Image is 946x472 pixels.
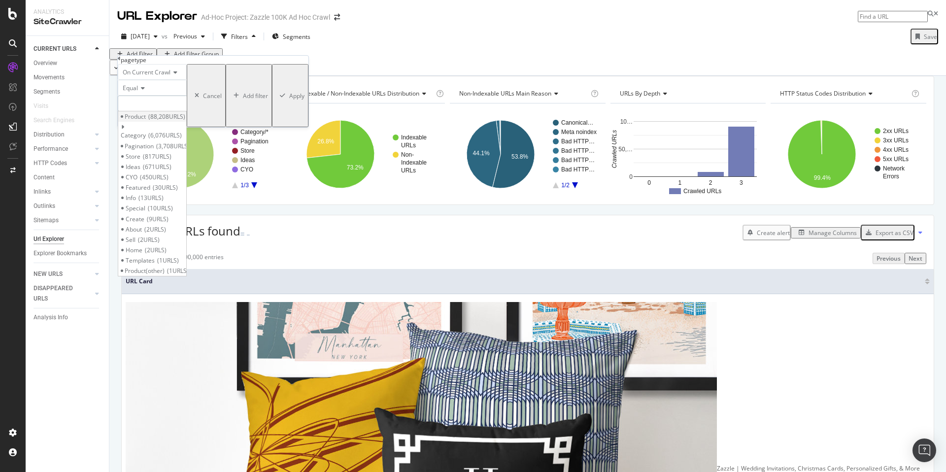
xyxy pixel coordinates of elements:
text: 0 [647,179,651,186]
div: Sitemaps [34,215,59,226]
span: Product [125,112,146,121]
text: Indexable [401,160,427,167]
span: Segments [283,33,310,41]
text: Canonical… [561,120,593,127]
text: Ideas [240,157,255,164]
span: Ideas [126,163,140,171]
span: Store [126,152,140,161]
span: 9 URLS [147,215,169,223]
text: 1/2 [561,182,570,189]
text: Crawled URLs [611,130,618,168]
text: 1/3 [240,182,249,189]
text: Store [240,148,255,155]
div: Performance [34,144,68,154]
span: 10 URLS [148,204,173,212]
div: Analytics [34,8,101,16]
div: Create alert [757,229,790,237]
span: Featured [126,183,150,192]
button: Add Filter Group [157,48,223,60]
text: Indexable [401,135,427,141]
div: pagetype [121,56,146,64]
div: Apply [289,92,304,100]
button: Segments [268,29,314,44]
span: HTTP Status Codes Distribution [780,89,866,98]
div: Add filter [243,92,268,100]
span: 3,708 URLS [156,142,190,150]
span: Create [126,215,144,223]
a: DISAPPEARED URLS [34,283,92,304]
text: Errors [883,173,899,180]
div: SiteCrawler [34,16,101,28]
div: Distribution [34,130,65,140]
span: 2025 Sep. 12th [131,32,150,40]
a: Analysis Info [34,312,102,323]
text: Pagination [240,138,269,145]
a: Explorer Bookmarks [34,248,102,259]
a: Distribution [34,130,92,140]
button: Apply [272,64,308,127]
text: Bad HTTP… [561,167,595,173]
span: Category [121,131,146,139]
a: Content [34,172,102,183]
button: Next [905,253,926,264]
svg: A chart. [129,111,283,197]
text: Meta noindex [561,129,597,136]
h4: URLs by Depth [618,86,757,101]
button: [DATE] [117,29,162,44]
div: Filters [231,33,248,41]
a: Sitemaps [34,215,92,226]
div: Segments [34,87,60,97]
div: Next [909,254,922,263]
a: Inlinks [34,187,92,197]
span: Pagination [125,142,154,150]
div: HTTP Codes [34,158,67,169]
svg: A chart. [610,111,765,197]
div: A chart. [771,111,926,197]
span: About [126,225,142,234]
text: 50,… [618,146,633,153]
div: Add Filter Group [174,50,219,58]
button: Previous [169,29,209,44]
span: On Current Crawl [123,68,170,76]
span: 817 URLS [143,152,171,161]
div: URL Explorer [117,8,197,25]
text: 1 [678,179,681,186]
button: Cancel [187,64,226,127]
span: 1 URLS [157,256,179,265]
span: Previous [169,32,197,40]
input: Find a URL [858,11,928,22]
div: Inlinks [34,187,51,197]
span: 1 URLS [167,267,189,275]
a: Segments [34,87,102,97]
div: Outlinks [34,201,55,211]
text: 2xx URLs [883,128,909,135]
text: 3xx URLs [883,137,909,144]
h4: Indexable / Non-Indexable URLs Distribution [297,86,434,101]
div: DISAPPEARED URLS [34,283,83,304]
div: Overview [34,58,57,68]
div: Open Intercom Messenger [912,438,936,462]
text: Network [883,166,905,172]
text: 99.4% [814,175,831,182]
text: 53.8% [511,153,528,160]
text: URLs [401,142,416,149]
text: 10… [620,118,632,125]
a: HTTP Codes [34,158,92,169]
span: 6,076 URLS [148,131,182,139]
text: Category/* [240,129,269,136]
span: Product(other) [125,267,165,275]
button: Previous [873,253,905,264]
span: URLs by Depth [620,89,660,98]
svg: A chart. [450,111,604,197]
svg: A chart. [290,111,444,197]
span: 2 URLS [145,246,167,254]
text: Crawled URLs [683,188,721,195]
button: Save [911,29,938,44]
span: Equal [123,84,138,92]
span: Special [126,204,145,212]
text: 73.2% [346,164,363,171]
a: Outlinks [34,201,92,211]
